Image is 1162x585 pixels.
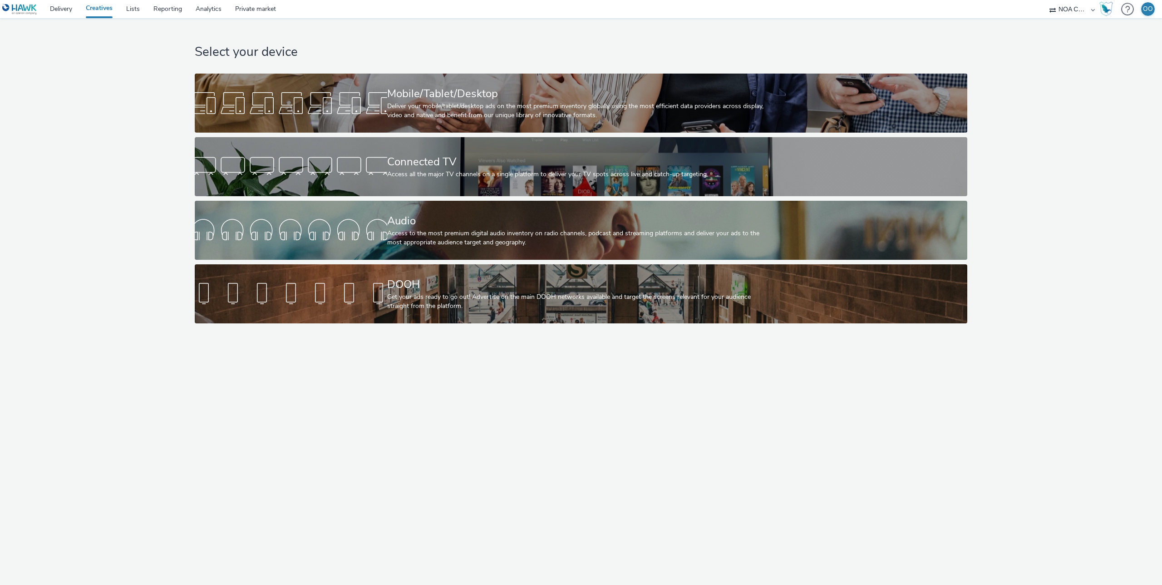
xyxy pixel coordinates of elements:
[387,213,772,229] div: Audio
[1099,2,1117,16] a: Hawk Academy
[195,74,967,133] a: Mobile/Tablet/DesktopDeliver your mobile/tablet/desktop ads on the most premium inventory globall...
[387,292,772,311] div: Get your ads ready to go out! Advertise on the main DOOH networks available and target the screen...
[387,229,772,248] div: Access to the most premium digital audio inventory on radio channels, podcast and streaming platf...
[1143,2,1153,16] div: OO
[387,102,772,120] div: Deliver your mobile/tablet/desktop ads on the most premium inventory globally using the most effi...
[387,277,772,292] div: DOOH
[387,154,772,170] div: Connected TV
[2,4,37,15] img: undefined Logo
[387,86,772,102] div: Mobile/Tablet/Desktop
[387,170,772,179] div: Access all the major TV channels on a single platform to deliver your TV spots across live and ca...
[195,44,967,61] h1: Select your device
[195,264,967,323] a: DOOHGet your ads ready to go out! Advertise on the main DOOH networks available and target the sc...
[1099,2,1113,16] img: Hawk Academy
[195,201,967,260] a: AudioAccess to the most premium digital audio inventory on radio channels, podcast and streaming ...
[195,137,967,196] a: Connected TVAccess all the major TV channels on a single platform to deliver your TV spots across...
